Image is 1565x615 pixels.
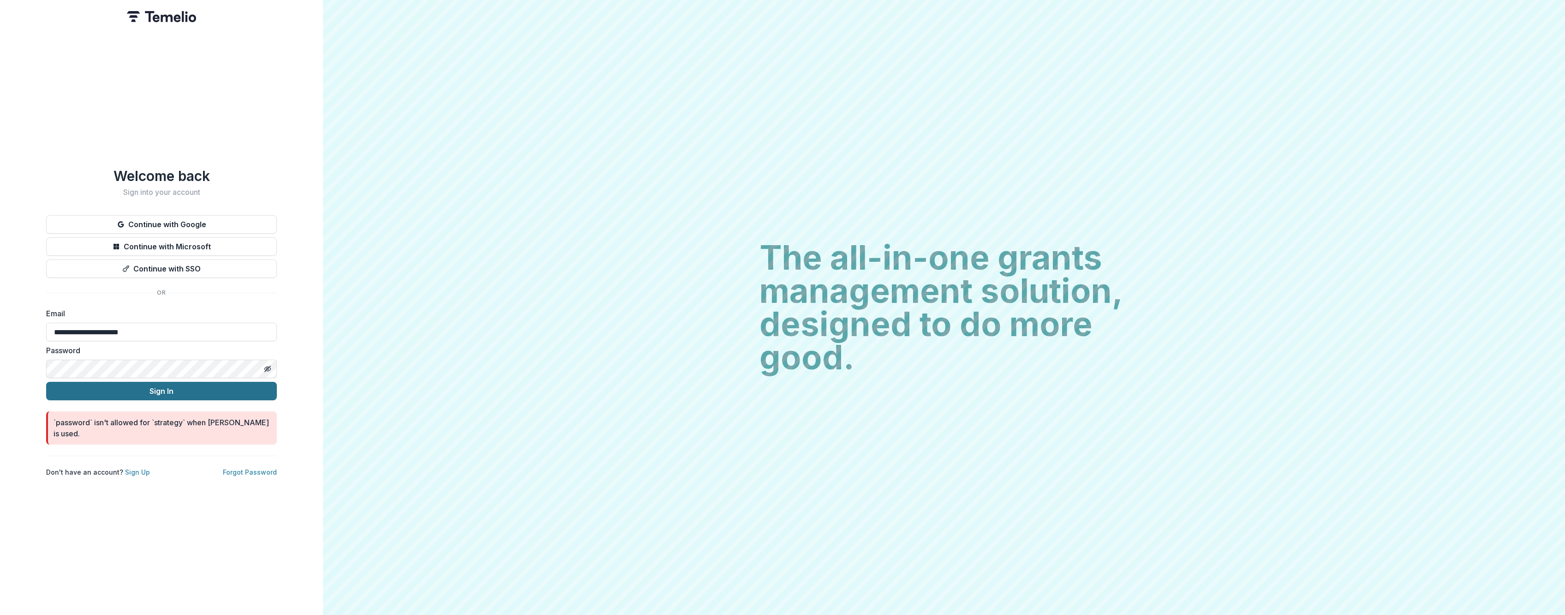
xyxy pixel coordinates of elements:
[46,188,277,197] h2: Sign into your account
[260,362,275,376] button: Toggle password visibility
[46,259,277,278] button: Continue with SSO
[46,168,277,184] h1: Welcome back
[46,382,277,400] button: Sign In
[223,468,277,476] a: Forgot Password
[125,468,150,476] a: Sign Up
[46,308,271,319] label: Email
[46,215,277,234] button: Continue with Google
[46,345,271,356] label: Password
[54,417,269,439] div: `password` isn't allowed for `strategy` when [PERSON_NAME] is used.
[46,467,150,477] p: Don't have an account?
[46,237,277,256] button: Continue with Microsoft
[127,11,196,22] img: Temelio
